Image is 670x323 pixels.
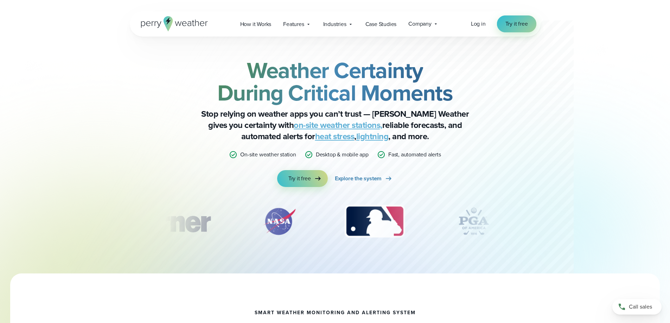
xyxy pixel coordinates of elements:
span: Company [408,20,432,28]
a: Try it free [497,15,536,32]
a: Try it free [277,170,328,187]
p: On-site weather station [240,150,296,159]
a: Case Studies [359,17,403,31]
a: Explore the system [335,170,393,187]
a: lightning [356,130,389,143]
div: 2 of 12 [255,204,304,239]
h1: smart weather monitoring and alerting system [255,310,416,316]
p: Fast, automated alerts [388,150,441,159]
span: Call sales [629,303,652,311]
div: slideshow [165,204,505,243]
div: 1 of 12 [121,204,221,239]
span: Features [283,20,304,28]
span: Try it free [288,174,311,183]
span: Industries [323,20,346,28]
a: Log in [471,20,486,28]
a: How it Works [234,17,277,31]
div: 3 of 12 [338,204,412,239]
p: Desktop & mobile app [316,150,369,159]
span: How it Works [240,20,272,28]
a: heat stress [315,130,355,143]
strong: Weather Certainty During Critical Moments [217,54,453,109]
img: Turner-Construction_1.svg [121,204,221,239]
img: MLB.svg [338,204,412,239]
a: on-site weather stations, [294,119,382,131]
span: Try it free [505,20,528,28]
img: PGA.svg [446,204,502,239]
a: Call sales [612,299,662,315]
span: Case Studies [365,20,397,28]
span: Explore the system [335,174,382,183]
img: NASA.svg [255,204,304,239]
p: Stop relying on weather apps you can’t trust — [PERSON_NAME] Weather gives you certainty with rel... [194,108,476,142]
div: 4 of 12 [446,204,502,239]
